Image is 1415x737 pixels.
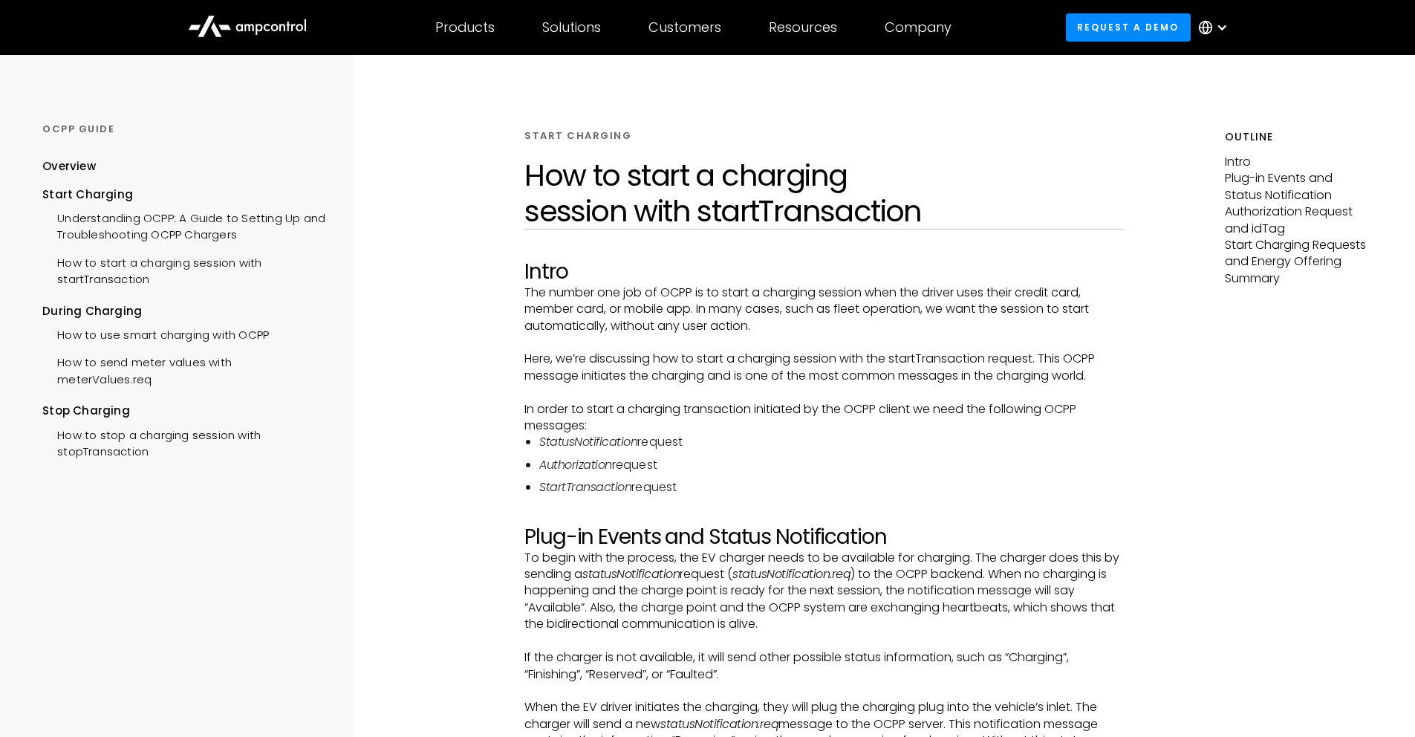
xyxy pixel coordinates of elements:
div: Customers [648,19,721,36]
em: Authorization [539,456,612,473]
h2: Plug-in Events and Status Notification [524,525,1125,550]
div: START CHARGING [524,129,631,143]
a: How to send meter values with meterValues.req [42,347,325,392]
div: Resources [769,19,837,36]
em: StatusNotification [539,433,637,450]
div: Stop Charging [42,403,325,419]
p: In order to start a charging transaction initiated by the OCPP client we need the following OCPP ... [524,401,1125,435]
p: ‍ [524,334,1125,351]
em: StartTransaction [539,478,631,496]
h5: Outline [1225,129,1373,145]
p: If the charger is not available, it will send other possible status information, such as “Chargin... [524,649,1125,683]
div: OCPP GUIDE [42,123,325,136]
li: request [539,457,1125,473]
a: Overview [42,158,96,186]
p: ‍ [524,384,1125,400]
a: Understanding OCPP: A Guide to Setting Up and Troubleshooting OCPP Chargers [42,203,325,247]
div: During Charging [42,303,325,319]
em: statusNotification [582,565,680,582]
div: Products [435,19,495,36]
p: To begin with the process, the EV charger needs to be available for charging. The charger does th... [524,550,1125,633]
div: Overview [42,158,96,175]
div: Company [885,19,952,36]
div: Solutions [542,19,601,36]
li: request [539,434,1125,450]
a: How to use smart charging with OCPP [42,319,269,347]
em: statusNotification.req [732,565,850,582]
p: Summary [1225,270,1373,287]
p: ‍ [524,683,1125,699]
em: statusNotification.req [660,715,778,733]
p: Here, we’re discussing how to start a charging session with the startTransaction request. This OC... [524,351,1125,384]
div: Start Charging [42,186,325,203]
a: How to stop a charging session with stopTransaction [42,420,325,464]
p: The number one job of OCPP is to start a charging session when the driver uses their credit card,... [524,285,1125,334]
p: Start Charging Requests and Energy Offering [1225,237,1373,270]
p: ‍ [524,508,1125,525]
p: Plug-in Events and Status Notification [1225,170,1373,204]
a: How to start a charging session with startTransaction [42,247,325,292]
p: ‍ [524,633,1125,649]
a: Request a demo [1066,13,1191,41]
p: Authorization Request and idTag [1225,204,1373,237]
h1: How to start a charging session with startTransaction [524,158,1125,229]
li: request [539,479,1125,496]
p: Intro [1225,154,1373,170]
h2: Intro [524,259,1125,285]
